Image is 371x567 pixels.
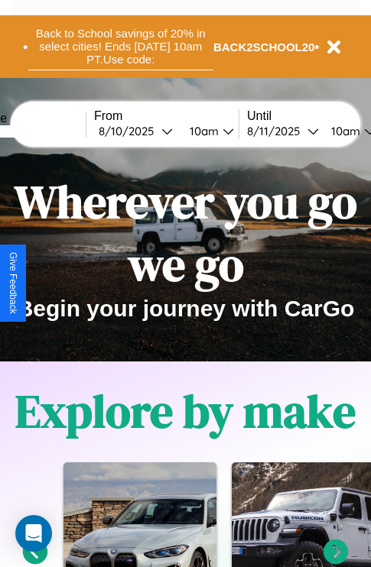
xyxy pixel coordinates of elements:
[99,124,161,138] div: 8 / 10 / 2025
[8,252,18,314] div: Give Feedback
[94,123,177,139] button: 8/10/2025
[182,124,223,138] div: 10am
[324,124,364,138] div: 10am
[28,23,213,70] button: Back to School savings of 20% in select cities! Ends [DATE] 10am PT.Use code:
[177,123,239,139] button: 10am
[213,40,315,53] b: BACK2SCHOOL20
[94,109,239,123] label: From
[247,124,308,138] div: 8 / 11 / 2025
[15,380,356,442] h1: Explore by make
[15,515,52,552] div: Open Intercom Messenger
